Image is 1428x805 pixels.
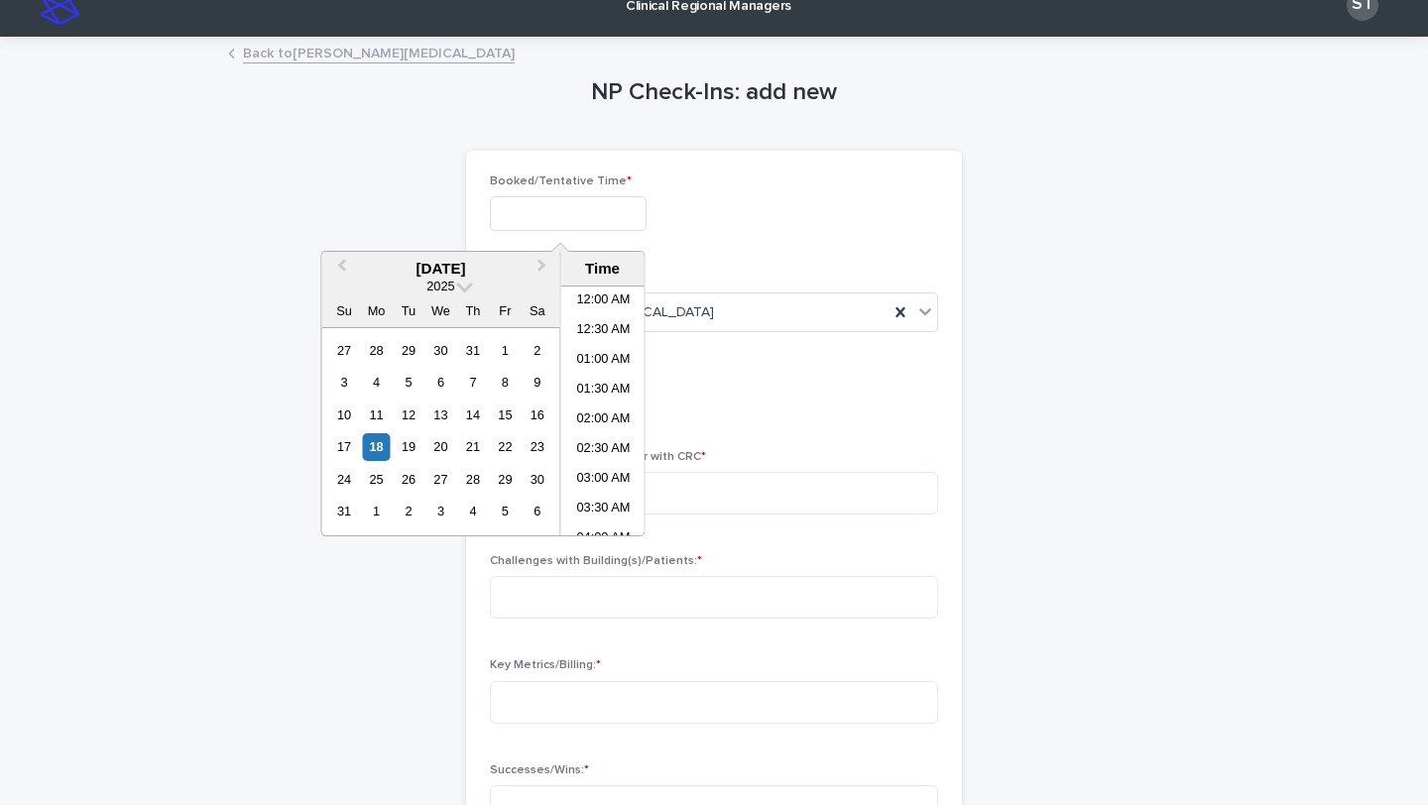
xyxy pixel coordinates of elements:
[561,346,646,376] li: 01:00 AM
[524,369,550,396] div: Choose Saturday, August 9th, 2025
[363,369,390,396] div: Choose Monday, August 4th, 2025
[330,297,357,324] div: Su
[561,405,646,435] li: 02:00 AM
[427,466,454,493] div: Choose Wednesday, August 27th, 2025
[524,402,550,428] div: Choose Saturday, August 16th, 2025
[330,498,357,524] div: Choose Sunday, August 31st, 2025
[395,369,421,396] div: Choose Tuesday, August 5th, 2025
[330,466,357,493] div: Choose Sunday, August 24th, 2025
[395,498,421,524] div: Choose Tuesday, September 2nd, 2025
[395,337,421,364] div: Choose Tuesday, July 29th, 2025
[524,433,550,460] div: Choose Saturday, August 23rd, 2025
[561,316,646,346] li: 12:30 AM
[566,260,640,278] div: Time
[426,279,454,293] span: 2025
[395,297,421,324] div: Tu
[427,369,454,396] div: Choose Wednesday, August 6th, 2025
[427,498,454,524] div: Choose Wednesday, September 3rd, 2025
[466,78,962,107] h1: NP Check-Ins: add new
[323,254,355,286] button: Previous Month
[363,433,390,460] div: Choose Monday, August 18th, 2025
[363,297,390,324] div: Mo
[395,433,421,460] div: Choose Tuesday, August 19th, 2025
[328,334,553,527] div: month 2025-08
[492,337,519,364] div: Choose Friday, August 1st, 2025
[561,495,646,524] li: 03:30 AM
[561,435,646,465] li: 02:30 AM
[490,175,632,187] span: Booked/Tentative Time
[427,297,454,324] div: We
[395,466,421,493] div: Choose Tuesday, August 26th, 2025
[363,466,390,493] div: Choose Monday, August 25th, 2025
[490,659,601,671] span: Key Metrics/Billing:
[459,297,486,324] div: Th
[524,337,550,364] div: Choose Saturday, August 2nd, 2025
[524,297,550,324] div: Sa
[395,402,421,428] div: Choose Tuesday, August 12th, 2025
[492,297,519,324] div: Fr
[561,287,646,316] li: 12:00 AM
[330,337,357,364] div: Choose Sunday, July 27th, 2025
[492,466,519,493] div: Choose Friday, August 29th, 2025
[330,433,357,460] div: Choose Sunday, August 17th, 2025
[363,337,390,364] div: Choose Monday, July 28th, 2025
[492,402,519,428] div: Choose Friday, August 15th, 2025
[459,433,486,460] div: Choose Thursday, August 21st, 2025
[459,402,486,428] div: Choose Thursday, August 14th, 2025
[330,369,357,396] div: Choose Sunday, August 3rd, 2025
[427,402,454,428] div: Choose Wednesday, August 13th, 2025
[459,337,486,364] div: Choose Thursday, July 31st, 2025
[561,465,646,495] li: 03:00 AM
[524,498,550,524] div: Choose Saturday, September 6th, 2025
[492,433,519,460] div: Choose Friday, August 22nd, 2025
[363,402,390,428] div: Choose Monday, August 11th, 2025
[529,254,560,286] button: Next Month
[490,764,589,776] span: Successes/Wins:
[243,41,515,63] a: Back to[PERSON_NAME][MEDICAL_DATA]
[321,260,559,278] div: [DATE]
[524,466,550,493] div: Choose Saturday, August 30th, 2025
[492,498,519,524] div: Choose Friday, September 5th, 2025
[459,369,486,396] div: Choose Thursday, August 7th, 2025
[427,433,454,460] div: Choose Wednesday, August 20th, 2025
[330,402,357,428] div: Choose Sunday, August 10th, 2025
[459,466,486,493] div: Choose Thursday, August 28th, 2025
[427,337,454,364] div: Choose Wednesday, July 30th, 2025
[490,555,702,567] span: Challenges with Building(s)/Patients:
[492,369,519,396] div: Choose Friday, August 8th, 2025
[459,498,486,524] div: Choose Thursday, September 4th, 2025
[561,376,646,405] li: 01:30 AM
[363,498,390,524] div: Choose Monday, September 1st, 2025
[561,524,646,554] li: 04:00 AM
